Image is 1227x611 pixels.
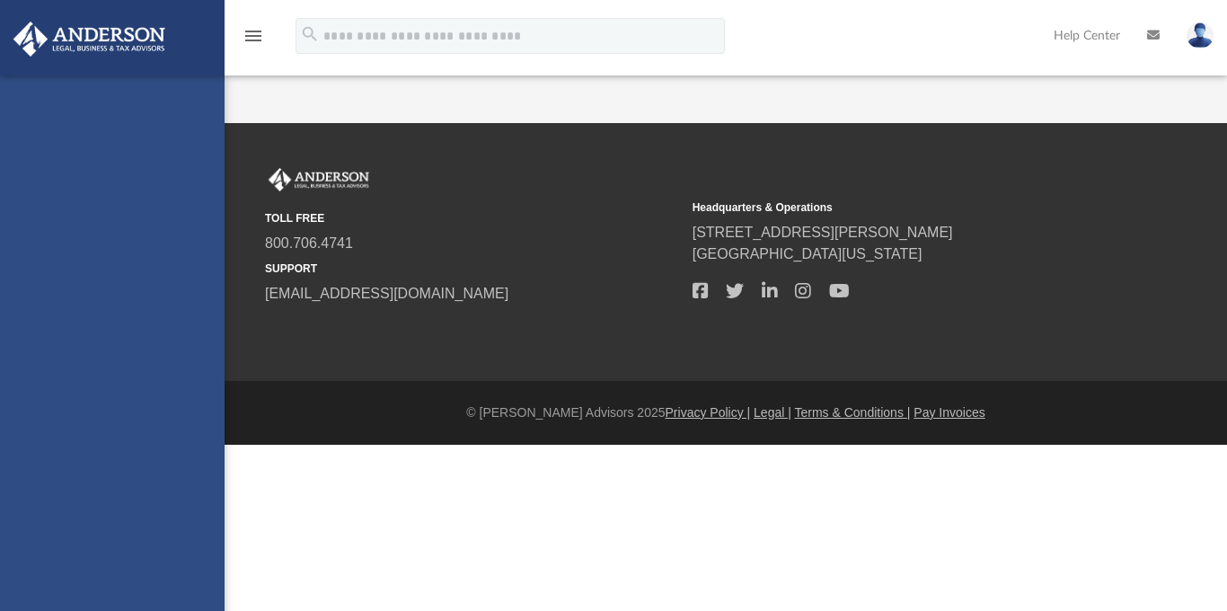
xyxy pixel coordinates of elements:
[693,246,922,261] a: [GEOGRAPHIC_DATA][US_STATE]
[754,405,791,420] a: Legal |
[265,210,680,226] small: TOLL FREE
[265,286,508,301] a: [EMAIL_ADDRESS][DOMAIN_NAME]
[795,405,911,420] a: Terms & Conditions |
[300,24,320,44] i: search
[243,34,264,47] a: menu
[225,403,1227,422] div: © [PERSON_NAME] Advisors 2025
[1187,22,1214,49] img: User Pic
[265,235,353,251] a: 800.706.4741
[693,225,953,240] a: [STREET_ADDRESS][PERSON_NAME]
[265,261,680,277] small: SUPPORT
[914,405,984,420] a: Pay Invoices
[693,199,1108,216] small: Headquarters & Operations
[666,405,751,420] a: Privacy Policy |
[265,168,373,191] img: Anderson Advisors Platinum Portal
[243,25,264,47] i: menu
[8,22,171,57] img: Anderson Advisors Platinum Portal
